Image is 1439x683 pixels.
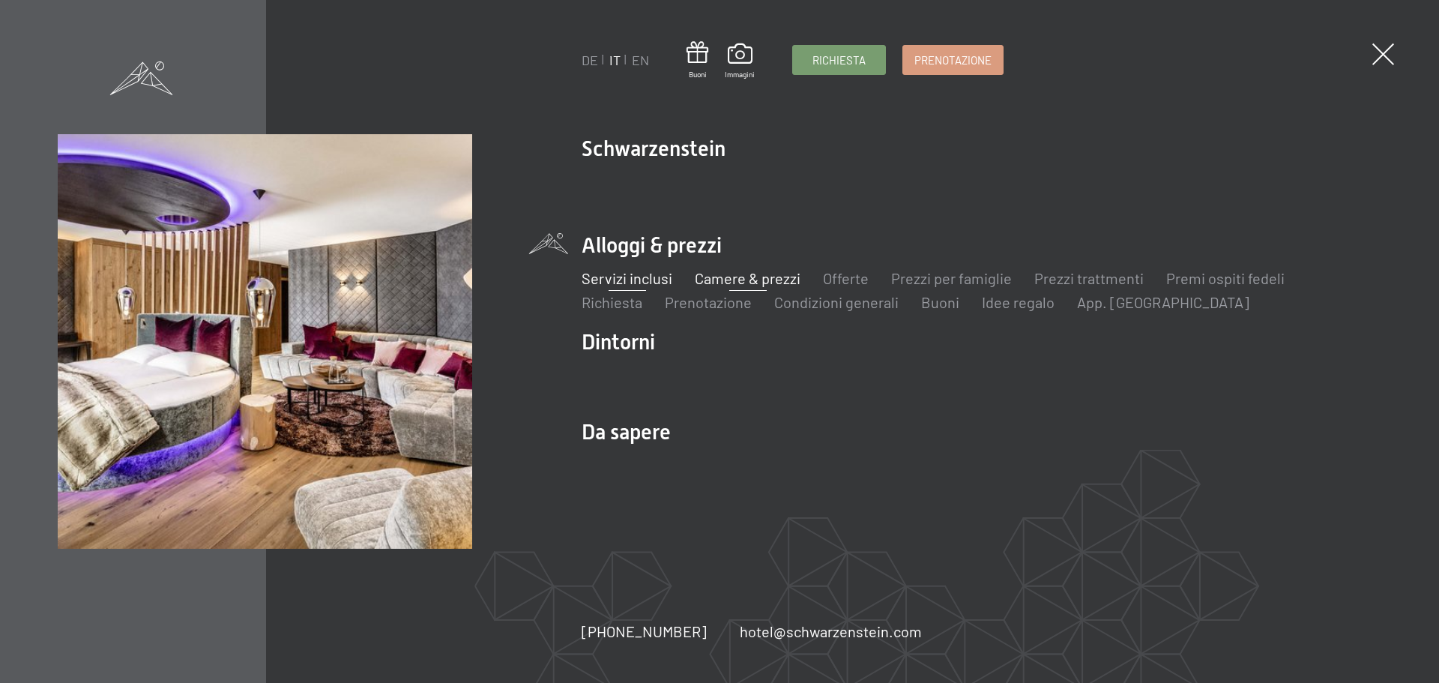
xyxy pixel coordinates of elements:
a: Richiesta [793,46,885,74]
a: Idee regalo [982,293,1055,311]
a: Prezzi trattmenti [1034,269,1144,287]
span: Buoni [687,69,708,79]
a: Servizi inclusi [582,269,672,287]
a: Buoni [921,293,959,311]
a: Immagini [725,43,755,79]
a: DE [582,52,598,68]
a: EN [632,52,649,68]
a: App. [GEOGRAPHIC_DATA] [1077,293,1249,311]
a: Prenotazione [665,293,752,311]
a: Buoni [687,41,708,79]
a: Premi ospiti fedeli [1166,269,1285,287]
a: Prezzi per famiglie [891,269,1012,287]
a: IT [609,52,621,68]
a: Camere & prezzi [695,269,800,287]
a: hotel@schwarzenstein.com [740,621,922,642]
span: Richiesta [812,52,866,68]
span: Prenotazione [914,52,992,68]
span: [PHONE_NUMBER] [582,622,707,640]
a: Offerte [823,269,869,287]
a: [PHONE_NUMBER] [582,621,707,642]
span: Immagini [725,69,755,79]
a: Prenotazione [903,46,1003,74]
a: Condizioni generali [774,293,899,311]
a: Richiesta [582,293,642,311]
